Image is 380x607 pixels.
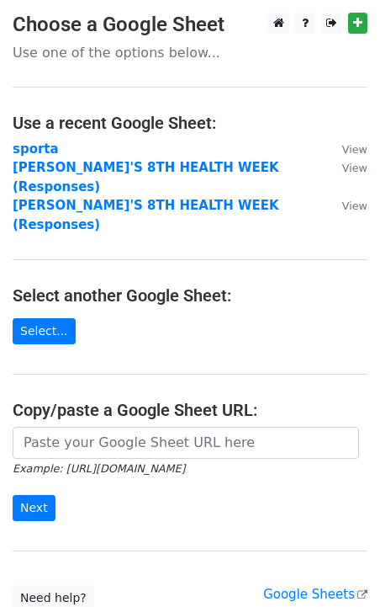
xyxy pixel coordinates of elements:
small: Example: [URL][DOMAIN_NAME] [13,462,185,475]
small: View [342,200,367,212]
a: [PERSON_NAME]'S 8TH HEALTH WEEK (Responses) [13,198,279,232]
input: Next [13,495,55,521]
h4: Select another Google Sheet: [13,285,367,306]
a: View [325,198,367,213]
input: Paste your Google Sheet URL here [13,427,359,459]
p: Use one of the options below... [13,44,367,61]
a: [PERSON_NAME]'S 8TH HEALTH WEEK (Responses) [13,160,279,194]
a: View [325,141,367,157]
small: View [342,162,367,174]
h3: Choose a Google Sheet [13,13,367,37]
h4: Use a recent Google Sheet: [13,113,367,133]
h4: Copy/paste a Google Sheet URL: [13,400,367,420]
a: Google Sheets [263,587,367,602]
a: View [325,160,367,175]
small: View [342,143,367,156]
a: sporta [13,141,59,157]
a: Select... [13,318,76,344]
